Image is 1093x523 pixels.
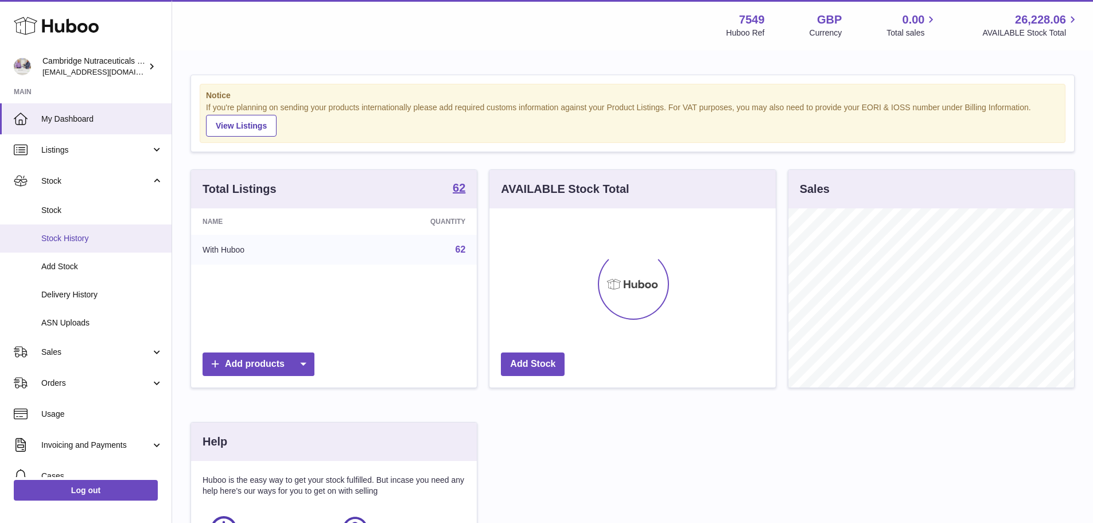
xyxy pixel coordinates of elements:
[206,102,1059,137] div: If you're planning on sending your products internationally please add required customs informati...
[41,471,163,482] span: Cases
[14,58,31,75] img: qvc@camnutra.com
[206,90,1059,101] strong: Notice
[982,12,1079,38] a: 26,228.06 AVAILABLE Stock Total
[726,28,765,38] div: Huboo Ref
[453,182,465,196] a: 62
[191,208,342,235] th: Name
[501,181,629,197] h3: AVAILABLE Stock Total
[41,176,151,187] span: Stock
[982,28,1079,38] span: AVAILABLE Stock Total
[456,245,466,254] a: 62
[41,409,163,420] span: Usage
[886,12,938,38] a: 0.00 Total sales
[41,378,151,389] span: Orders
[41,205,163,216] span: Stock
[42,56,146,78] div: Cambridge Nutraceuticals Ltd
[453,182,465,193] strong: 62
[342,208,477,235] th: Quantity
[203,352,314,376] a: Add products
[817,12,842,28] strong: GBP
[800,181,830,197] h3: Sales
[203,181,277,197] h3: Total Listings
[41,261,163,272] span: Add Stock
[903,12,925,28] span: 0.00
[41,289,163,300] span: Delivery History
[42,67,169,76] span: [EMAIL_ADDRESS][DOMAIN_NAME]
[191,235,342,265] td: With Huboo
[14,480,158,501] a: Log out
[41,317,163,328] span: ASN Uploads
[203,434,227,450] h3: Help
[739,12,765,28] strong: 7549
[41,347,151,358] span: Sales
[41,114,163,125] span: My Dashboard
[1015,12,1066,28] span: 26,228.06
[886,28,938,38] span: Total sales
[501,352,565,376] a: Add Stock
[41,440,151,451] span: Invoicing and Payments
[41,145,151,156] span: Listings
[203,475,465,497] p: Huboo is the easy way to get your stock fulfilled. But incase you need any help here's our ways f...
[41,233,163,244] span: Stock History
[206,115,277,137] a: View Listings
[810,28,842,38] div: Currency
